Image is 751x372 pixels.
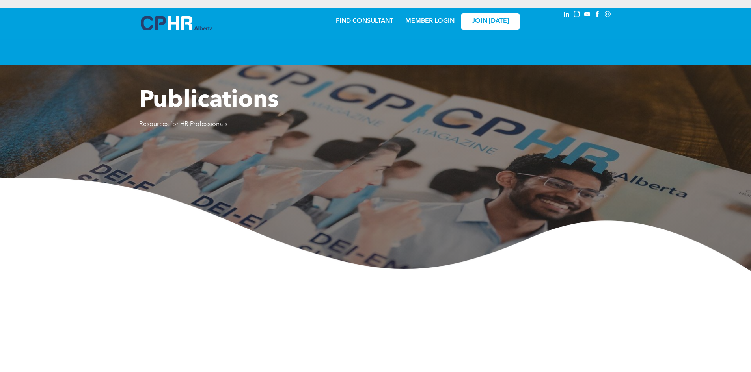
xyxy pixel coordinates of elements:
a: Social network [604,10,612,20]
a: youtube [583,10,592,20]
span: Publications [139,89,279,113]
img: A blue and white logo for cp alberta [141,16,212,30]
a: JOIN [DATE] [461,13,520,30]
a: MEMBER LOGIN [405,18,455,24]
span: Resources for HR Professionals [139,121,227,128]
span: JOIN [DATE] [472,18,509,25]
a: instagram [573,10,581,20]
a: facebook [593,10,602,20]
a: linkedin [563,10,571,20]
a: FIND CONSULTANT [336,18,393,24]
